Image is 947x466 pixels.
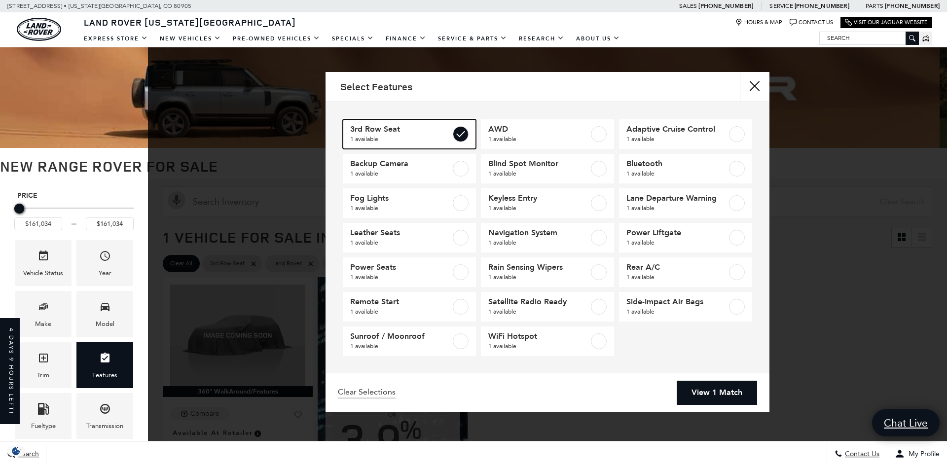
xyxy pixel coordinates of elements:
span: Lane Departure Warning [626,193,727,203]
span: 1 available [626,307,727,317]
span: Land Rover [US_STATE][GEOGRAPHIC_DATA] [84,16,296,28]
img: Opt-Out Icon [5,446,28,456]
span: 1 available [350,341,451,351]
span: Navigation System [488,228,589,238]
a: Remote Start1 available [343,292,476,322]
a: Power Seats1 available [343,257,476,287]
a: Pre-Owned Vehicles [227,30,326,47]
h2: Select Features [340,81,412,92]
a: About Us [570,30,626,47]
a: Power Liftgate1 available [619,223,752,252]
a: Side-Impact Air Bags1 available [619,292,752,322]
a: Chat Live [872,409,940,436]
span: My Profile [905,450,940,458]
div: ModelModel [76,291,133,337]
div: Fueltype [31,421,56,431]
div: Price [14,200,134,230]
div: Vehicle Status [23,268,63,279]
span: Backup Camera [350,159,451,169]
input: Minimum [14,217,62,230]
span: Trim [37,350,49,370]
a: Rear A/C1 available [619,257,752,287]
span: 1 available [488,341,589,351]
h5: Price [17,191,131,200]
span: 1 available [626,203,727,213]
button: close [740,72,769,102]
a: Research [513,30,570,47]
span: Chat Live [879,416,933,430]
span: Transmission [99,400,111,421]
span: Leather Seats [350,228,451,238]
span: Remote Start [350,297,451,307]
a: Lane Departure Warning1 available [619,188,752,218]
div: Year [99,268,111,279]
div: Features [92,370,117,381]
span: Side-Impact Air Bags [626,297,727,307]
a: Adaptive Cruise Control1 available [619,119,752,149]
a: [STREET_ADDRESS] • [US_STATE][GEOGRAPHIC_DATA], CO 80905 [7,2,191,9]
input: Search [820,32,918,44]
span: Blind Spot Monitor [488,159,589,169]
a: Blind Spot Monitor1 available [481,154,614,183]
span: 1 available [488,307,589,317]
a: Land Rover [US_STATE][GEOGRAPHIC_DATA] [78,16,302,28]
div: Model [96,319,114,329]
span: Service [769,2,793,9]
div: YearYear [76,240,133,286]
input: Maximum [86,217,134,230]
a: EXPRESS STORE [78,30,154,47]
span: 1 available [350,307,451,317]
span: Fueltype [37,400,49,421]
span: Adaptive Cruise Control [626,124,727,134]
div: Make [35,319,51,329]
span: 1 available [350,169,451,179]
a: Clear Selections [338,387,396,399]
span: WiFi Hotspot [488,331,589,341]
div: FueltypeFueltype [15,393,72,439]
span: 3rd Row Seat [350,124,451,134]
span: Sales [679,2,697,9]
span: Fog Lights [350,193,451,203]
span: 1 available [626,134,727,144]
span: 1 available [626,272,727,282]
a: Service & Parts [432,30,513,47]
span: 1 available [488,203,589,213]
a: [PHONE_NUMBER] [795,2,849,10]
a: View 1 Match [677,381,757,405]
span: 1 available [350,272,451,282]
span: 1 available [488,169,589,179]
span: Bluetooth [626,159,727,169]
div: MakeMake [15,291,72,337]
a: AWD1 available [481,119,614,149]
span: 1 available [488,238,589,248]
span: 1 available [488,272,589,282]
a: Leather Seats1 available [343,223,476,252]
span: Rain Sensing Wipers [488,262,589,272]
div: VehicleVehicle Status [15,240,72,286]
div: Transmission [86,421,123,431]
section: Click to Open Cookie Consent Modal [5,446,28,456]
span: Features [99,350,111,370]
span: 1 available [350,134,451,144]
a: Sunroof / Moonroof1 available [343,326,476,356]
a: Navigation System1 available [481,223,614,252]
a: [PHONE_NUMBER] [698,2,753,10]
span: 1 available [626,169,727,179]
span: Power Seats [350,262,451,272]
div: FeaturesFeatures [76,342,133,388]
a: Fog Lights1 available [343,188,476,218]
span: Make [37,298,49,319]
a: Finance [380,30,432,47]
a: Backup Camera1 available [343,154,476,183]
span: 1 available [626,238,727,248]
span: Model [99,298,111,319]
a: Rain Sensing Wipers1 available [481,257,614,287]
a: Contact Us [790,19,833,26]
a: Visit Our Jaguar Website [845,19,928,26]
span: Keyless Entry [488,193,589,203]
nav: Main Navigation [78,30,626,47]
a: land-rover [17,18,61,41]
span: Satellite Radio Ready [488,297,589,307]
span: Parts [866,2,883,9]
a: New Vehicles [154,30,227,47]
